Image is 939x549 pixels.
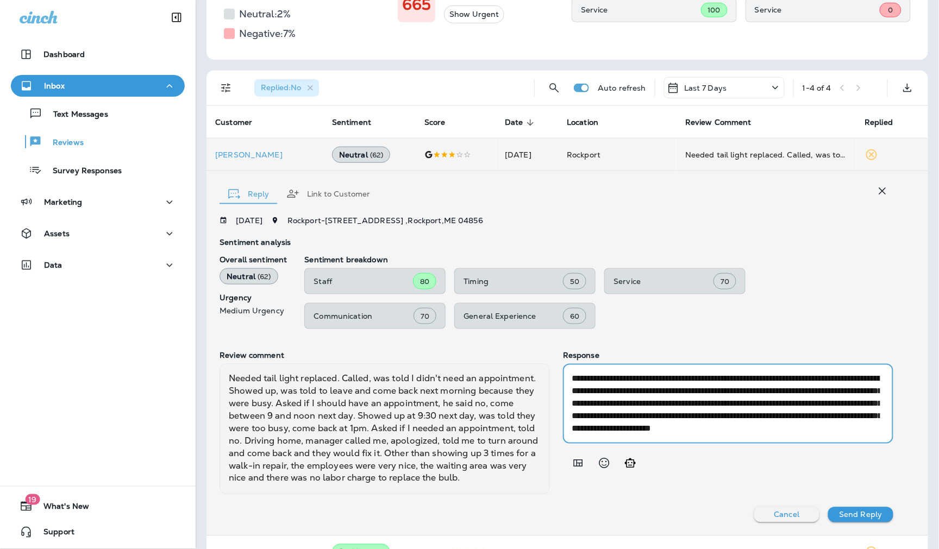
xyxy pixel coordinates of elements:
span: Rockport [567,150,600,160]
span: ( 62 ) [370,150,384,160]
p: Service [581,5,701,14]
h5: Neutral: 2 % [239,5,291,23]
span: 100 [708,5,721,15]
p: Text Messages [42,110,108,120]
span: Date [505,118,523,127]
p: Urgency [220,293,287,302]
div: Replied:No [254,79,319,97]
span: What's New [33,502,89,515]
span: 0 [888,5,893,15]
p: Inbox [44,81,65,90]
p: Medium Urgency [220,306,287,315]
button: Support [11,521,185,543]
span: 60 [570,312,579,321]
button: Export as CSV [897,77,918,99]
button: Search Reviews [543,77,565,99]
button: Inbox [11,75,185,97]
span: Score [424,118,460,128]
button: Show Urgent [444,5,504,23]
button: Reply [220,174,278,213]
span: Location [567,118,612,128]
p: Last 7 Days [684,84,727,92]
div: Click to view Customer Drawer [215,150,315,159]
button: Survey Responses [11,159,185,181]
span: 70 [721,277,729,286]
p: Auto refresh [598,84,646,92]
p: Staff [314,277,413,286]
span: 19 [25,494,40,505]
span: Replied : No [261,83,301,92]
span: Location [567,118,598,127]
button: Send Reply [828,507,893,522]
p: Review comment [220,351,550,359]
span: 70 [421,312,429,321]
span: ( 62 ) [258,272,271,281]
p: Service [755,5,880,14]
p: Communication [314,312,414,320]
div: Needed tail light replaced. Called, was told I didn't need an appointment. Showed up, was told to... [685,149,847,160]
button: Dashboard [11,43,185,65]
p: Sentiment analysis [220,238,893,247]
p: Service [614,277,713,286]
p: Timing [464,277,563,286]
div: 1 - 4 of 4 [803,84,831,92]
td: [DATE] [496,138,558,171]
p: Marketing [44,198,82,206]
span: Sentiment [332,118,385,128]
span: Support [33,528,74,541]
p: Reviews [42,138,84,148]
div: Needed tail light replaced. Called, was told I didn't need an appointment. Showed up, was told to... [220,364,550,494]
button: 19What's New [11,495,185,517]
p: [PERSON_NAME] [215,150,315,159]
p: Send Reply [839,510,882,519]
button: Filters [215,77,237,99]
button: Reviews [11,130,185,153]
span: Replied [865,118,907,128]
span: Replied [865,118,893,127]
span: 80 [420,277,429,286]
button: Add in a premade template [567,452,589,474]
span: Review Comment [685,118,766,128]
p: [DATE] [236,216,262,225]
p: General Experience [464,312,563,320]
button: Collapse Sidebar [161,7,192,28]
button: Link to Customer [278,174,379,213]
p: Overall sentiment [220,255,287,264]
span: Customer [215,118,252,127]
button: Marketing [11,191,185,213]
span: 50 [570,277,579,286]
button: Cancel [754,507,819,522]
div: Neutral [332,147,391,163]
span: Score [424,118,446,127]
p: Data [44,261,62,269]
span: Rockport - [STREET_ADDRESS] , Rockport , ME 04856 [287,216,483,225]
button: Select an emoji [593,452,615,474]
button: Generate AI response [619,452,641,474]
button: Data [11,254,185,276]
div: Neutral [220,268,278,285]
button: Assets [11,223,185,244]
p: Response [563,351,893,359]
p: Sentiment breakdown [304,255,893,264]
p: Survey Responses [42,166,122,176]
button: Text Messages [11,102,185,125]
p: Assets [44,229,70,238]
span: Review Comment [685,118,752,127]
h5: Negative: 7 % [239,25,296,42]
p: Dashboard [43,50,85,59]
p: Cancel [774,510,800,519]
span: Customer [215,118,266,128]
span: Date [505,118,537,128]
span: Sentiment [332,118,371,127]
